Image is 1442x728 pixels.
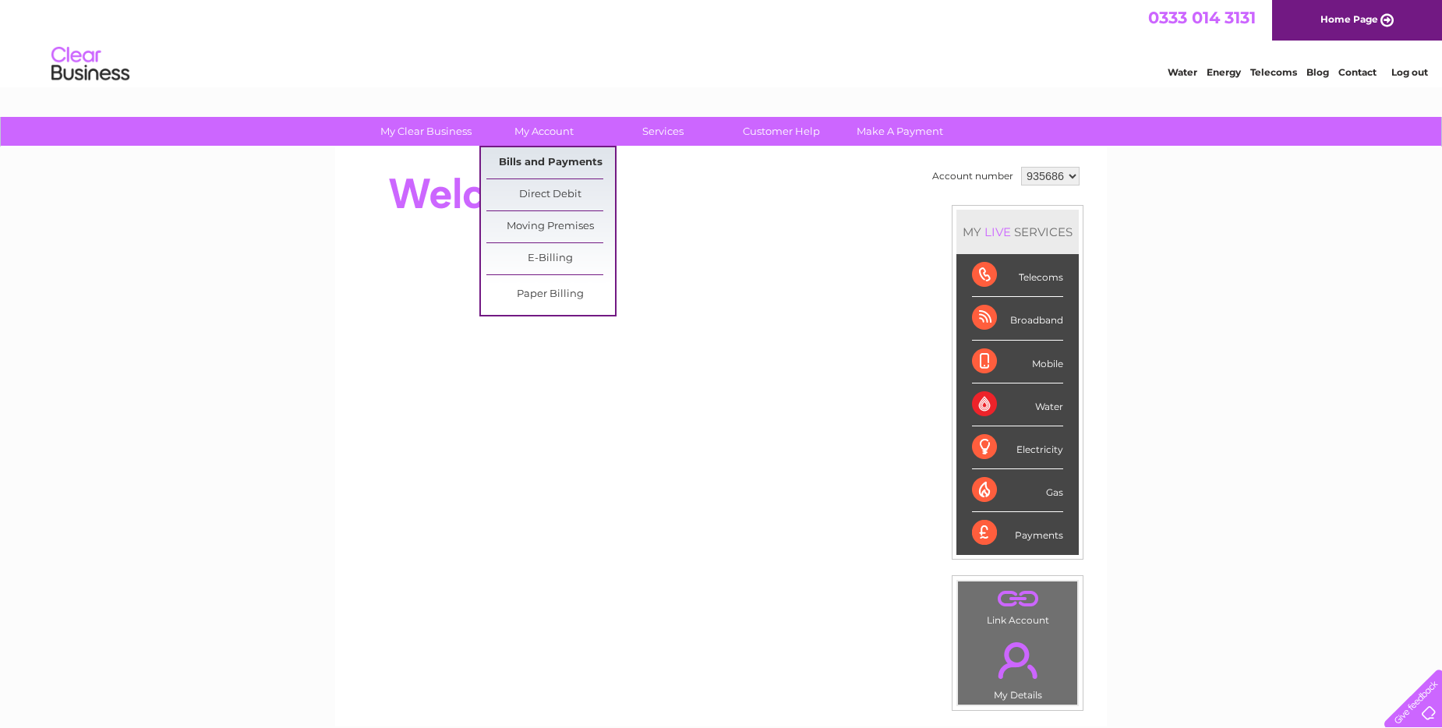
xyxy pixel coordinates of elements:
[51,41,130,88] img: logo.png
[836,117,964,146] a: Make A Payment
[972,426,1063,469] div: Electricity
[480,117,609,146] a: My Account
[972,512,1063,554] div: Payments
[981,224,1014,239] div: LIVE
[962,585,1073,613] a: .
[1207,66,1241,78] a: Energy
[362,117,490,146] a: My Clear Business
[1250,66,1297,78] a: Telecoms
[1391,66,1428,78] a: Log out
[957,629,1078,705] td: My Details
[957,581,1078,630] td: Link Account
[1338,66,1377,78] a: Contact
[1148,8,1256,27] a: 0333 014 3131
[962,633,1073,687] a: .
[972,297,1063,340] div: Broadband
[972,341,1063,383] div: Mobile
[486,279,615,310] a: Paper Billing
[717,117,846,146] a: Customer Help
[928,163,1017,189] td: Account number
[486,243,615,274] a: E-Billing
[486,179,615,210] a: Direct Debit
[956,210,1079,254] div: MY SERVICES
[486,147,615,178] a: Bills and Payments
[486,211,615,242] a: Moving Premises
[972,469,1063,512] div: Gas
[1168,66,1197,78] a: Water
[354,9,1090,76] div: Clear Business is a trading name of Verastar Limited (registered in [GEOGRAPHIC_DATA] No. 3667643...
[972,383,1063,426] div: Water
[1306,66,1329,78] a: Blog
[972,254,1063,297] div: Telecoms
[599,117,727,146] a: Services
